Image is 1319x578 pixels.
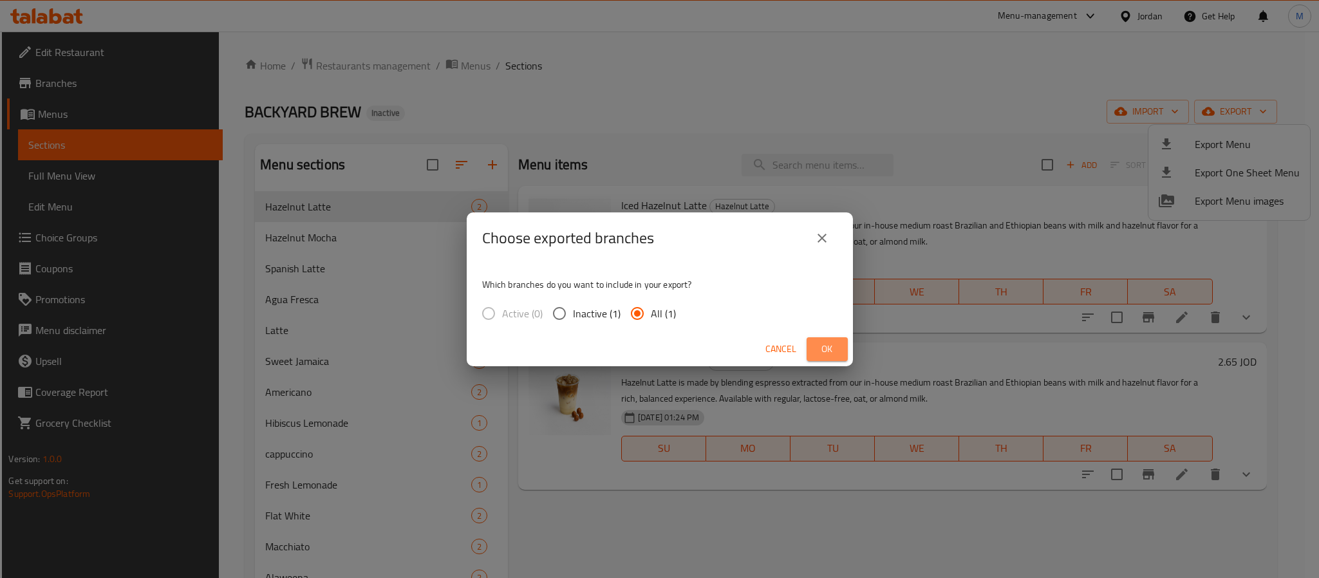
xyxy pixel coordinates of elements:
span: Inactive (1) [573,306,621,321]
span: Ok [817,341,837,357]
button: close [807,223,837,254]
span: All (1) [651,306,676,321]
button: Ok [807,337,848,361]
h2: Choose exported branches [482,228,654,248]
span: Cancel [765,341,796,357]
span: Active (0) [502,306,543,321]
button: Cancel [760,337,801,361]
p: Which branches do you want to include in your export? [482,278,837,291]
